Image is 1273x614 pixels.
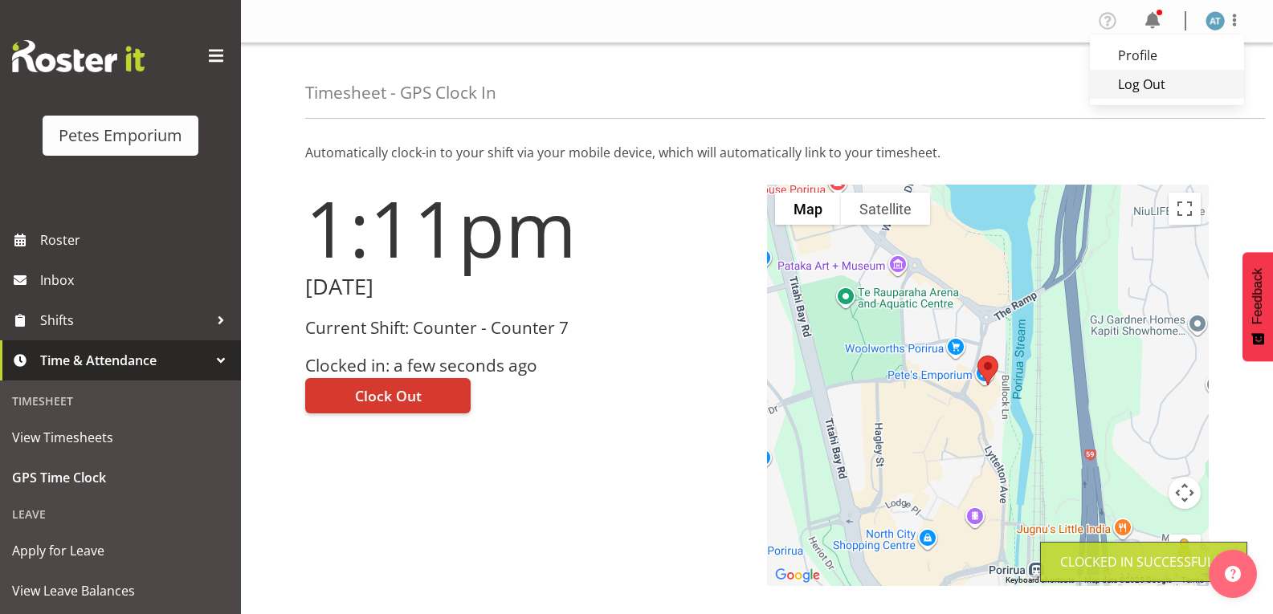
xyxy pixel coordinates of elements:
button: Toggle fullscreen view [1169,193,1201,225]
div: Clocked in Successfully [1060,552,1227,571]
button: Clock Out [305,378,471,413]
span: Feedback [1251,268,1265,324]
a: Profile [1090,41,1244,70]
a: Open this area in Google Maps (opens a new window) [771,565,824,586]
button: Map camera controls [1169,477,1201,509]
p: Automatically clock-in to your shift via your mobile device, which will automatically link to you... [305,143,1209,162]
h3: Current Shift: Counter - Counter 7 [305,319,748,337]
div: Timesheet [4,384,237,417]
span: Clock Out [355,385,422,406]
h4: Timesheet - GPS Clock In [305,83,496,102]
div: Petes Emporium [59,124,182,148]
button: Keyboard shortcuts [1006,575,1075,586]
img: help-xxl-2.png [1225,566,1241,582]
button: Feedback - Show survey [1242,252,1273,361]
h1: 1:11pm [305,185,748,271]
button: Drag Pegman onto the map to open Street View [1169,535,1201,567]
span: Apply for Leave [12,539,229,563]
span: Roster [40,228,233,252]
h3: Clocked in: a few seconds ago [305,356,748,375]
h2: [DATE] [305,274,748,299]
button: Show street map [775,193,841,225]
img: alex-micheal-taniwha5364.jpg [1206,11,1225,30]
div: Leave [4,498,237,531]
a: GPS Time Clock [4,457,237,498]
img: Google [771,565,824,586]
span: Inbox [40,268,233,292]
a: Log Out [1090,70,1244,99]
a: Apply for Leave [4,531,237,571]
span: Time & Attendance [40,348,209,372]
a: View Leave Balances [4,571,237,611]
span: View Timesheets [12,425,229,449]
span: GPS Time Clock [12,466,229,490]
img: Rosterit website logo [12,40,145,72]
span: Shifts [40,308,209,332]
span: View Leave Balances [12,579,229,603]
a: View Timesheets [4,417,237,457]
button: Show satellite imagery [841,193,930,225]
